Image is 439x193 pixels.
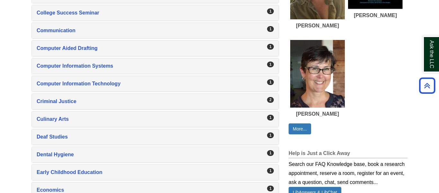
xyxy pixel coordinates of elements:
[289,158,408,187] div: Search our FAQ Knowledge base, book a research appointment, reserve a room, register for an event...
[267,8,274,14] div: 1
[37,150,274,159] a: Dental Hygiene
[290,111,345,117] div: [PERSON_NAME]
[267,115,274,121] div: 1
[37,97,274,106] a: Criminal Justice
[290,40,345,117] a: Laura Hogan's picture[PERSON_NAME]
[267,44,274,50] div: 1
[289,123,311,134] a: More...
[267,97,274,103] div: 2
[267,62,274,67] div: 1
[37,168,274,177] a: Early Childhood Education
[37,26,274,35] a: Communication
[267,150,274,156] div: 1
[267,79,274,85] div: 1
[417,81,437,90] a: Back to Top
[267,132,274,138] div: 1
[37,132,274,141] a: Deaf Studies
[37,44,274,53] a: Computer Aided Drafting
[267,26,274,32] div: 1
[290,40,345,107] img: Laura Hogan's picture
[37,8,274,17] a: College Success Seminar
[267,168,274,174] div: 1
[37,62,274,71] a: Computer Information Systems
[348,12,403,18] div: [PERSON_NAME]
[37,115,274,124] a: Culinary Arts
[37,79,274,88] a: Computer Information Technology
[290,23,345,29] div: [PERSON_NAME]
[289,150,408,158] h2: Help is Just a Click Away
[267,186,274,191] div: 1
